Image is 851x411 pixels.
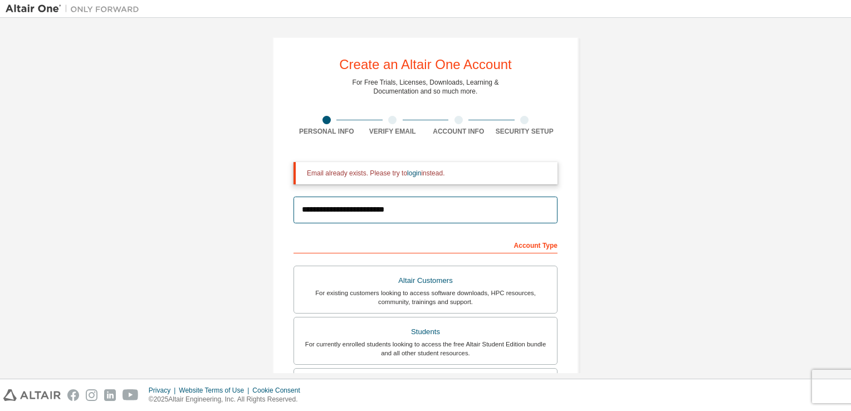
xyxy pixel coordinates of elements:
div: Privacy [149,386,179,395]
div: Cookie Consent [252,386,306,395]
div: Website Terms of Use [179,386,252,395]
div: Create an Altair One Account [339,58,512,71]
div: For Free Trials, Licenses, Downloads, Learning & Documentation and so much more. [353,78,499,96]
div: Altair Customers [301,273,550,288]
img: altair_logo.svg [3,389,61,401]
div: Students [301,324,550,340]
img: facebook.svg [67,389,79,401]
div: Personal Info [294,127,360,136]
img: linkedin.svg [104,389,116,401]
img: youtube.svg [123,389,139,401]
img: Altair One [6,3,145,14]
a: login [407,169,421,177]
div: For existing customers looking to access software downloads, HPC resources, community, trainings ... [301,288,550,306]
div: Account Type [294,236,557,253]
div: Account Info [425,127,492,136]
div: For currently enrolled students looking to access the free Altair Student Edition bundle and all ... [301,340,550,358]
div: Email already exists. Please try to instead. [307,169,549,178]
div: Verify Email [360,127,426,136]
img: instagram.svg [86,389,97,401]
div: Security Setup [492,127,558,136]
p: © 2025 Altair Engineering, Inc. All Rights Reserved. [149,395,307,404]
